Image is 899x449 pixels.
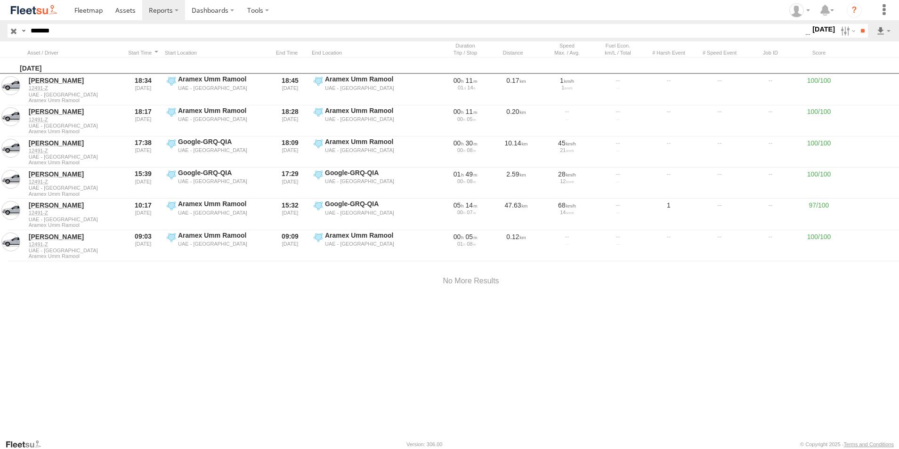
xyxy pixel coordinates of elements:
[312,137,415,167] label: Click to View Event Location
[493,49,540,56] div: Click to Sort
[165,168,268,198] label: Click to View Event Location
[29,128,120,134] span: Filter Results to this Group
[1,76,20,95] a: View Asset in Asset Management
[29,154,120,160] span: UAE - [GEOGRAPHIC_DATA]
[457,178,465,184] span: 00
[798,231,840,260] div: 100/100
[325,116,414,122] div: UAE - [GEOGRAPHIC_DATA]
[165,106,268,136] label: Click to View Event Location
[798,106,840,136] div: 100/100
[312,106,415,136] label: Click to View Event Location
[165,75,268,104] label: Click to View Event Location
[457,147,465,153] span: 00
[125,137,161,167] div: 17:38 [DATE]
[178,85,267,91] div: UAE - [GEOGRAPHIC_DATA]
[178,241,267,247] div: UAE - [GEOGRAPHIC_DATA]
[545,139,589,147] div: 45
[844,441,894,447] a: Terms and Conditions
[165,137,268,167] label: Click to View Event Location
[29,216,120,222] span: UAE - [GEOGRAPHIC_DATA]
[466,201,478,209] span: 14
[1,139,20,158] a: View Asset in Asset Management
[466,170,478,178] span: 49
[443,76,487,85] div: [681s] 30/08/2025 18:34 - 30/08/2025 18:45
[29,191,120,197] span: Filter Results to this Group
[125,75,161,104] div: 18:34 [DATE]
[29,222,120,228] span: Filter Results to this Group
[165,200,268,229] label: Click to View Event Location
[5,440,49,449] a: Visit our Website
[272,231,308,260] div: 09:09 [DATE]
[165,231,268,260] label: Click to View Event Location
[178,116,267,122] div: UAE - [GEOGRAPHIC_DATA]
[875,24,891,38] label: Export results as...
[798,137,840,167] div: 100/100
[312,200,415,229] label: Click to View Event Location
[178,75,267,83] div: Aramex Umm Ramool
[29,85,120,91] a: 12491-Z
[178,147,267,153] div: UAE - [GEOGRAPHIC_DATA]
[9,4,58,16] img: fleetsu-logo-horizontal.svg
[1,201,20,220] a: View Asset in Asset Management
[798,168,840,198] div: 100/100
[29,116,120,123] a: 12491-Z
[29,92,120,97] span: UAE - [GEOGRAPHIC_DATA]
[467,85,475,90] span: 14
[466,77,478,84] span: 11
[178,209,267,216] div: UAE - [GEOGRAPHIC_DATA]
[272,49,308,56] div: Click to Sort
[466,233,478,241] span: 05
[325,85,414,91] div: UAE - [GEOGRAPHIC_DATA]
[1,170,20,189] a: View Asset in Asset Management
[272,137,308,167] div: 18:09 [DATE]
[454,201,464,209] span: 05
[457,209,465,215] span: 00
[29,107,120,116] a: [PERSON_NAME]
[837,24,857,38] label: Search Filter Options
[443,139,487,147] div: [1854s] 30/08/2025 17:38 - 30/08/2025 18:09
[545,147,589,153] div: 21
[493,137,540,167] div: 10.14
[798,75,840,104] div: 100/100
[272,106,308,136] div: 18:28 [DATE]
[847,3,862,18] i: ?
[545,201,589,209] div: 68
[178,178,267,184] div: UAE - [GEOGRAPHIC_DATA]
[493,168,540,198] div: 2.59
[29,248,120,253] span: UAE - [GEOGRAPHIC_DATA]
[29,201,120,209] a: [PERSON_NAME]
[29,178,120,185] a: 12491-Z
[443,201,487,209] div: [18861s] 30/08/2025 10:17 - 30/08/2025 15:32
[786,3,813,17] div: Erwin Rualo
[545,209,589,215] div: 14
[1,233,20,251] a: View Asset in Asset Management
[325,147,414,153] div: UAE - [GEOGRAPHIC_DATA]
[29,139,120,147] a: [PERSON_NAME]
[645,200,692,229] div: 1
[312,168,415,198] label: Click to View Event Location
[29,209,120,216] a: 12491-Z
[457,116,465,122] span: 00
[467,178,476,184] span: 08
[29,160,120,165] span: Filter Results to this Group
[466,139,478,147] span: 30
[29,170,120,178] a: [PERSON_NAME]
[325,75,414,83] div: Aramex Umm Ramool
[20,24,27,38] label: Search Query
[545,170,589,178] div: 28
[125,106,161,136] div: 18:17 [DATE]
[325,200,414,208] div: Google-GRQ-QIA
[272,75,308,104] div: 18:45 [DATE]
[545,178,589,184] div: 12
[29,97,120,103] span: Filter Results to this Group
[29,185,120,191] span: UAE - [GEOGRAPHIC_DATA]
[29,253,120,259] span: Filter Results to this Group
[457,241,465,247] span: 01
[493,231,540,260] div: 0.12
[454,139,464,147] span: 00
[325,106,414,115] div: Aramex Umm Ramool
[312,231,415,260] label: Click to View Event Location
[272,200,308,229] div: 15:32 [DATE]
[493,75,540,104] div: 0.17
[458,85,466,90] span: 01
